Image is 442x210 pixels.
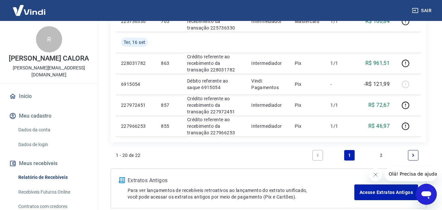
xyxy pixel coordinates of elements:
p: - [330,81,350,87]
a: Page 2 [376,150,387,161]
p: 857 [161,102,176,108]
p: 705 [161,18,176,25]
a: Page 1 is your current page [344,150,355,161]
p: Débito referente ao saque 6915054 [187,78,241,91]
p: -R$ 121,99 [364,80,390,88]
a: Next page [408,150,418,161]
a: Dados de login [16,138,90,151]
button: Sair [411,5,434,17]
span: Olá! Precisa de ajuda? [4,5,55,10]
p: 1/1 [330,18,350,25]
p: Pix [295,123,320,129]
p: R$ 961,51 [365,59,390,67]
p: R$ 72,67 [368,101,390,109]
p: 227966253 [121,123,150,129]
p: 1/1 [330,60,350,67]
p: [PERSON_NAME][EMAIL_ADDRESS][DOMAIN_NAME] [5,65,93,78]
a: Previous page [312,150,323,161]
p: Extratos Antigos [128,177,354,184]
a: Início [8,89,90,104]
p: Mastercard [295,18,320,25]
a: Acesse Extratos Antigos [354,184,418,200]
p: 6915054 [121,81,150,87]
p: 1/1 [330,102,350,108]
p: Pix [295,81,320,87]
iframe: Fechar mensagem [369,168,382,181]
p: Para ver lançamentos de recebíveis retroativos ao lançamento do extrato unificado, você pode aces... [128,187,354,200]
span: Ter, 16 set [124,39,145,46]
p: Intermediador [251,60,284,67]
p: Intermediador [251,18,284,25]
iframe: Mensagem da empresa [385,167,437,181]
a: Dados da conta [16,123,90,137]
iframe: Botão para abrir a janela de mensagens [416,184,437,205]
a: Relatório de Recebíveis [16,171,90,184]
button: Meus recebíveis [8,156,90,171]
p: R$ 160,84 [365,17,390,25]
p: Crédito referente ao recebimento da transação 228031782 [187,53,241,73]
p: 227972451 [121,102,150,108]
img: ícone [119,177,125,183]
p: Crédito referente ao recebimento da transação 227972451 [187,95,241,115]
p: R$ 46,97 [368,122,390,130]
p: 228031782 [121,60,150,67]
p: Crédito referente ao recebimento da transação 225736330 [187,11,241,31]
p: [PERSON_NAME] CALORA [9,55,89,62]
p: Intermediador [251,102,284,108]
img: Vindi [8,0,50,20]
p: 1/1 [330,123,350,129]
p: 855 [161,123,176,129]
div: R [36,26,62,52]
p: Vindi Pagamentos [251,78,284,91]
p: 225736330 [121,18,150,25]
button: Meu cadastro [8,109,90,123]
p: Crédito referente ao recebimento da transação 227966253 [187,116,241,136]
a: Recebíveis Futuros Online [16,185,90,199]
p: Pix [295,102,320,108]
ul: Pagination [310,147,421,163]
p: Pix [295,60,320,67]
p: 863 [161,60,176,67]
p: Intermediador [251,123,284,129]
p: 1 - 20 de 22 [116,152,141,159]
